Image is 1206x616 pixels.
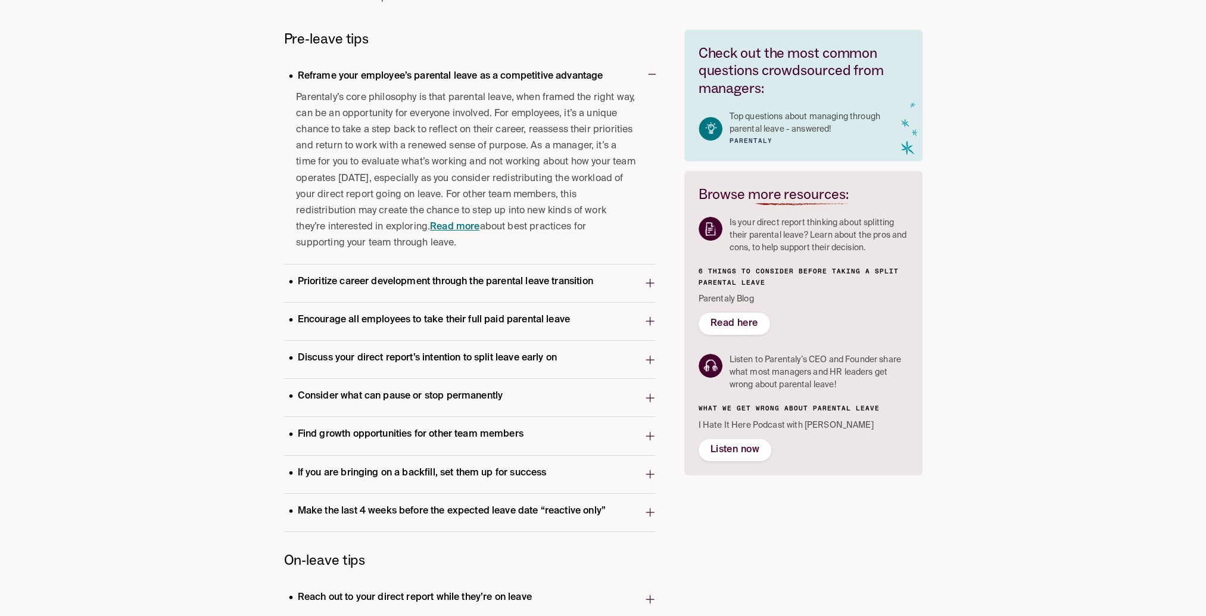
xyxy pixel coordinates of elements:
button: Encourage all employees to take their full paid parental leave [284,303,656,340]
h6: Pre-leave tips [284,30,656,47]
p: Listen to Parentaly’s CEO and Founder share what most managers and HR leaders get wrong about par... [730,354,908,391]
p: Discuss your direct report’s intention to split leave early on [284,350,562,366]
span: Parentaly’s core philosophy is that parental leave, when framed the right way, can be an opportun... [296,90,636,252]
p: I Hate It Here Podcast with [PERSON_NAME] [699,419,908,432]
span: Listen now [710,445,760,455]
h6: What we get wrong about parental leave [699,403,908,415]
button: Read here [699,313,770,335]
p: Make the last 4 weeks before the expected leave date “reactive only” [284,503,610,519]
a: Read more [430,222,479,232]
a: Read here [710,318,758,330]
span: Read here [710,319,758,328]
button: Prioritize career development through the parental leave transition [284,265,656,302]
h6: On-leave tips [284,551,656,568]
button: Make the last 4 weeks before the expected leave date “reactive only” [284,494,656,531]
p: Is your direct report thinking about splitting their parental leave? Learn about the pros and con... [730,217,908,254]
a: Listen now [710,444,760,456]
button: Listen now [699,439,772,461]
button: Reframe your employee’s parental leave as a competitive advantage [284,59,656,89]
button: Find growth opportunities for other team members [284,417,656,455]
h6: Parentaly [730,136,908,147]
button: Consider what can pause or stop permanently [284,379,656,416]
h6: 6 things to consider before taking a split parental leave [699,266,908,288]
a: Top questions about managing through parental leave - answered! [730,111,908,136]
p: Encourage all employees to take their full paid parental leave [284,312,575,328]
button: If you are bringing on a backfill, set them up for success [284,456,656,493]
p: Reach out to your direct report while they’re on leave [284,590,537,606]
p: Consider what can pause or stop permanently [284,388,508,405]
p: Prioritize career development through the parental leave transition [284,274,598,290]
h6: Check out the most common questions crowdsourced from managers: [699,44,908,97]
p: Parentaly Blog [699,293,908,306]
h6: Browse more resources: [699,185,908,203]
p: If you are bringing on a backfill, set them up for success [284,465,551,481]
button: Discuss your direct report’s intention to split leave early on [284,341,656,378]
p: Find growth opportunities for other team members [284,427,528,443]
p: Reframe your employee’s parental leave as a competitive advantage [284,69,608,85]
